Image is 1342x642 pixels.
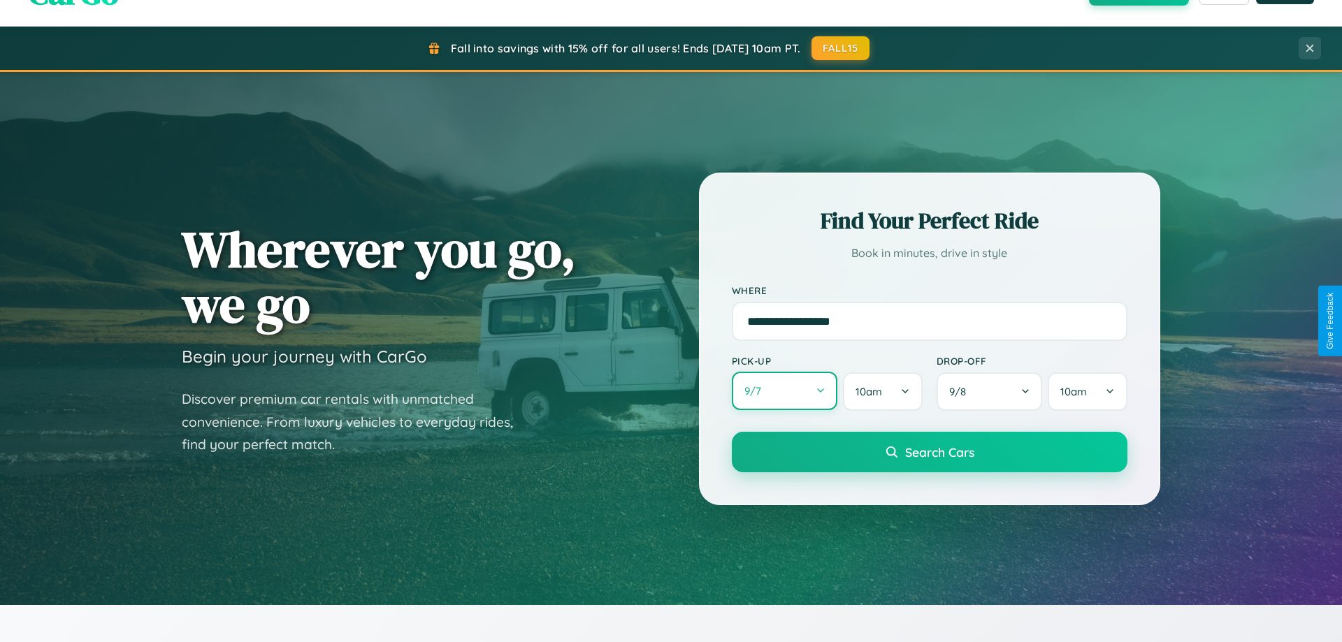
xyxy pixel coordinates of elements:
span: Fall into savings with 15% off for all users! Ends [DATE] 10am PT. [451,41,801,55]
span: Search Cars [906,444,975,460]
label: Where [732,284,1127,296]
p: Discover premium car rentals with unmatched convenience. From luxury vehicles to everyday rides, ... [182,388,531,456]
label: Pick-up [732,355,923,367]
span: 10am [1061,385,1088,398]
button: 10am [1048,372,1127,411]
p: Book in minutes, drive in style [732,243,1127,263]
div: Give Feedback [1325,293,1335,349]
span: 9 / 7 [744,384,768,397]
button: 10am [844,372,923,411]
label: Drop-off [937,355,1127,367]
button: 9/8 [937,372,1043,411]
span: 9 / 8 [949,385,973,398]
button: Search Cars [732,432,1127,472]
button: 9/7 [732,372,838,410]
span: 10am [856,385,883,398]
h2: Find Your Perfect Ride [732,205,1127,236]
h1: Wherever you go, we go [182,221,576,332]
button: FALL15 [811,36,870,60]
h3: Begin your journey with CarGo [182,346,427,367]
